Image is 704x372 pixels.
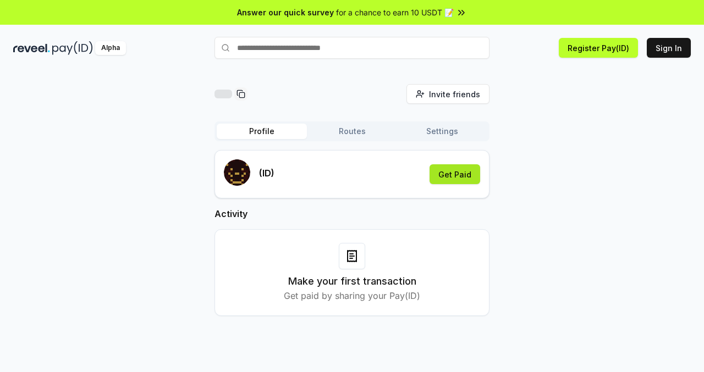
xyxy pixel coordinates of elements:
button: Profile [217,124,307,139]
button: Sign In [647,38,691,58]
div: Alpha [95,41,126,55]
span: Invite friends [429,88,480,100]
h2: Activity [215,207,490,220]
span: for a chance to earn 10 USDT 📝 [336,7,454,18]
p: (ID) [259,166,274,180]
button: Get Paid [430,164,480,184]
h3: Make your first transaction [288,274,416,289]
button: Register Pay(ID) [559,38,638,58]
button: Invite friends [406,84,490,104]
p: Get paid by sharing your Pay(ID) [284,289,420,302]
img: reveel_dark [13,41,50,55]
button: Routes [307,124,397,139]
img: pay_id [52,41,93,55]
span: Answer our quick survey [237,7,334,18]
button: Settings [397,124,487,139]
